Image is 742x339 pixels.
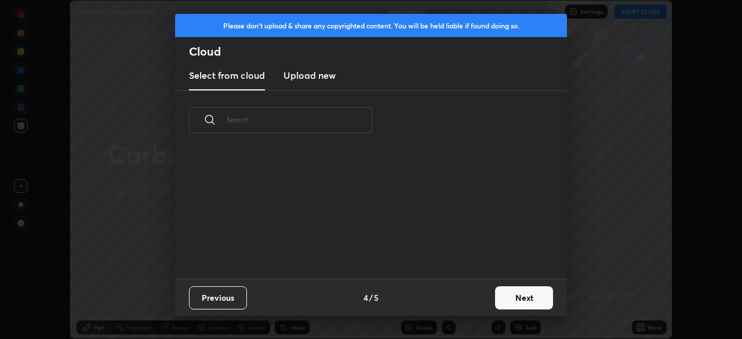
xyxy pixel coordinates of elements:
button: Previous [189,286,247,309]
h4: 5 [374,291,379,304]
h3: Upload new [283,68,336,82]
h4: 4 [363,291,368,304]
input: Search [226,95,372,144]
button: Next [495,286,553,309]
h4: / [369,291,373,304]
div: Please don't upload & share any copyrighted content. You will be held liable if found doing so. [175,14,567,37]
h3: Select from cloud [189,68,265,82]
h2: Cloud [189,44,567,59]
